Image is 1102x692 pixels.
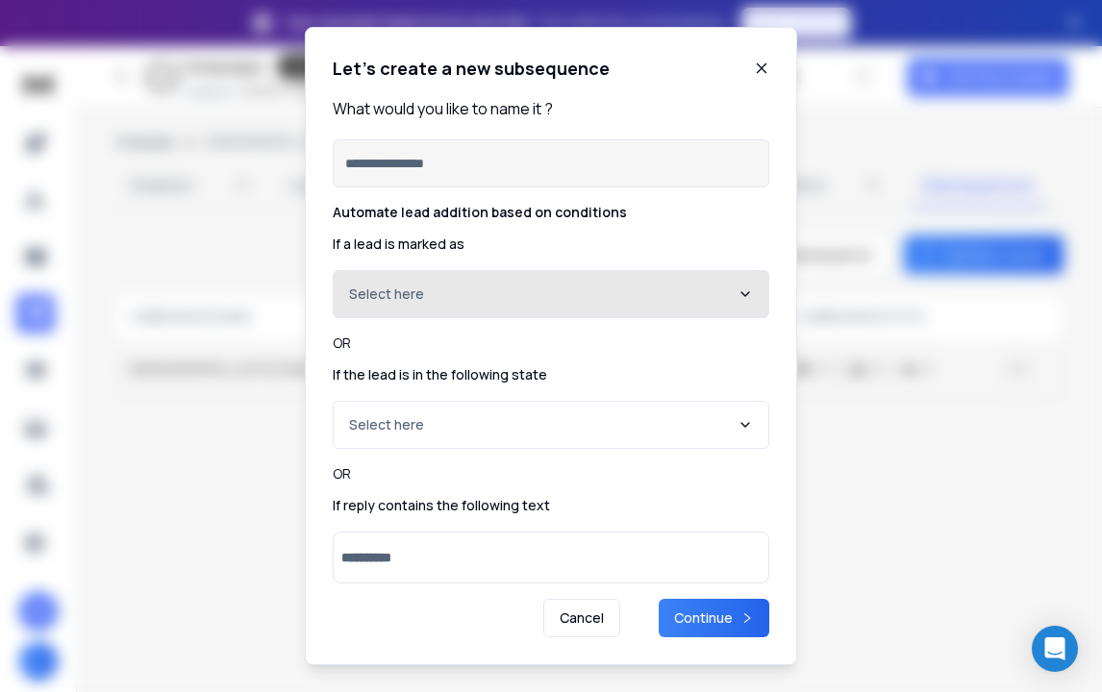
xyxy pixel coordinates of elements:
[333,97,769,120] p: What would you like to name it ?
[333,334,769,353] h2: OR
[333,237,769,251] label: If a lead is marked as
[1032,626,1078,672] div: Open Intercom Messenger
[349,284,424,304] p: Select here
[349,415,424,434] p: Select here
[333,368,769,382] label: If the lead is in the following state
[333,203,769,222] h2: Automate lead addition based on conditions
